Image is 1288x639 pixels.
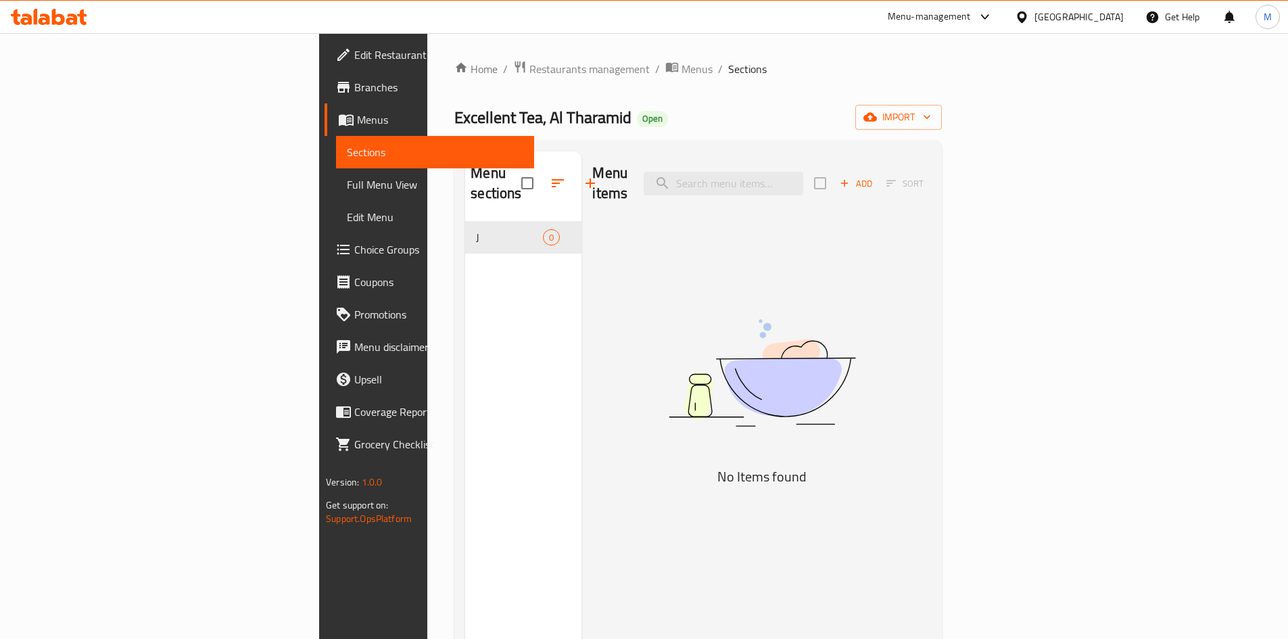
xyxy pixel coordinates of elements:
[593,283,931,463] img: dish.svg
[834,173,878,194] span: Add item
[325,266,534,298] a: Coupons
[336,168,534,201] a: Full Menu View
[336,136,534,168] a: Sections
[465,216,581,259] nav: Menu sections
[1264,9,1272,24] span: M
[529,61,650,77] span: Restaurants management
[682,61,713,77] span: Menus
[357,112,523,128] span: Menus
[513,60,650,78] a: Restaurants management
[878,173,932,194] span: Select section first
[866,109,931,126] span: import
[592,163,627,204] h2: Menu items
[834,173,878,194] button: Add
[637,113,668,124] span: Open
[655,61,660,77] li: /
[718,61,723,77] li: /
[513,169,542,197] span: Select all sections
[855,105,942,130] button: import
[465,221,581,254] div: J0
[336,201,534,233] a: Edit Menu
[574,167,606,199] button: Add section
[347,144,523,160] span: Sections
[354,339,523,355] span: Menu disclaimer
[544,231,559,244] span: 0
[325,331,534,363] a: Menu disclaimer
[354,241,523,258] span: Choice Groups
[1034,9,1124,24] div: [GEOGRAPHIC_DATA]
[326,496,388,514] span: Get support on:
[325,428,534,460] a: Grocery Checklist
[325,233,534,266] a: Choice Groups
[354,274,523,290] span: Coupons
[326,473,359,491] span: Version:
[593,466,931,488] h5: No Items found
[454,60,942,78] nav: breadcrumb
[838,176,874,191] span: Add
[354,436,523,452] span: Grocery Checklist
[325,103,534,136] a: Menus
[354,371,523,387] span: Upsell
[325,396,534,428] a: Coverage Report
[326,510,412,527] a: Support.OpsPlatform
[454,102,631,133] span: Excellent Tea, Al Tharamid
[325,363,534,396] a: Upsell
[354,404,523,420] span: Coverage Report
[476,229,543,245] span: J
[728,61,767,77] span: Sections
[665,60,713,78] a: Menus
[325,39,534,71] a: Edit Restaurant
[644,172,803,195] input: search
[888,9,971,25] div: Menu-management
[542,167,574,199] span: Sort sections
[325,71,534,103] a: Branches
[543,229,560,245] div: items
[347,209,523,225] span: Edit Menu
[354,47,523,63] span: Edit Restaurant
[347,176,523,193] span: Full Menu View
[637,111,668,127] div: Open
[354,306,523,323] span: Promotions
[362,473,383,491] span: 1.0.0
[354,79,523,95] span: Branches
[325,298,534,331] a: Promotions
